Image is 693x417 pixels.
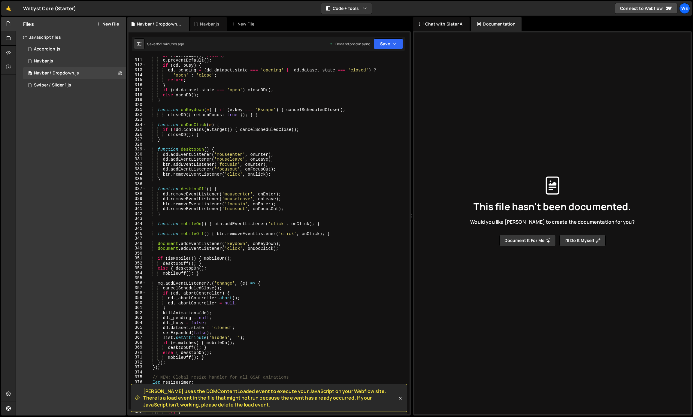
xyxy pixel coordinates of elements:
div: 313 [129,68,146,73]
div: 13702/48304.js [23,43,126,55]
div: 356 [129,281,146,286]
div: 365 [129,325,146,330]
div: 374 [129,370,146,375]
div: Documentation [471,17,522,31]
div: 331 [129,157,146,162]
div: 346 [129,231,146,236]
div: Navbar.js [34,59,53,64]
div: 340 [129,201,146,207]
div: 372 [129,360,146,365]
button: Document it for me [499,235,556,246]
div: 369 [129,345,146,350]
div: 316 [129,83,146,88]
div: 355 [129,276,146,281]
div: 52 minutes ago [158,41,184,47]
div: 375 [129,375,146,380]
div: Chat with Slater AI [413,17,470,31]
div: 314 [129,73,146,78]
div: Saved [147,41,184,47]
div: Javascript files [16,31,126,43]
div: 341 [129,206,146,211]
div: 377 [129,385,146,390]
div: 330 [129,152,146,157]
div: 326 [129,132,146,137]
div: 380 [129,400,146,405]
button: New File [96,22,119,26]
div: 359 [129,295,146,301]
div: 352 [129,261,146,266]
div: 337 [129,186,146,192]
div: 321 [129,107,146,112]
div: 378 [129,390,146,395]
div: New File [232,21,257,27]
div: 366 [129,330,146,335]
div: Navbar.js [200,21,219,27]
div: 379 [129,394,146,400]
div: 353 [129,266,146,271]
div: 373 [129,365,146,370]
div: 354 [129,271,146,276]
div: 335 [129,177,146,182]
div: Navbar / Dropdown.js [34,71,79,76]
div: 348 [129,241,146,246]
div: 319 [129,97,146,102]
div: 332 [129,162,146,167]
div: 333 [129,167,146,172]
div: 381 [129,404,146,409]
div: 358 [129,291,146,296]
div: 343 [129,216,146,221]
div: 347 [129,236,146,241]
span: [PERSON_NAME] uses the DOMContentLoaded event to execute your JavaScript on your Webflow site. Th... [143,388,397,408]
div: 315 [129,77,146,83]
div: 367 [129,335,146,340]
div: 318 [129,92,146,98]
div: 345 [129,226,146,231]
div: 361 [129,305,146,310]
div: Swiper / Slider 1.js [34,83,71,88]
div: 322 [129,112,146,117]
div: 360 [129,301,146,306]
div: 368 [129,340,146,345]
div: 329 [129,147,146,152]
div: 349 [129,246,146,251]
a: 🤙 [1,1,16,16]
button: Code + Tools [321,3,372,14]
button: Save [374,38,403,49]
div: 324 [129,122,146,127]
div: 364 [129,320,146,325]
span: This file hasn't been documented. [474,202,631,211]
div: Accordion.js [34,47,60,52]
div: 363 [129,315,146,320]
div: 13702/34592.js [23,79,126,91]
div: 323 [129,117,146,122]
a: Connect to Webflow [615,3,677,14]
button: I’ll do it myself [559,235,606,246]
div: Webyst Core (Starter) [23,5,76,12]
div: 351 [129,256,146,261]
div: 312 [129,63,146,68]
div: 327 [129,137,146,142]
div: 13702/48301.js [23,55,126,67]
div: 357 [129,286,146,291]
span: Would you like [PERSON_NAME] to create the documentation for you? [470,219,634,225]
div: 311 [129,58,146,63]
div: 339 [129,196,146,201]
a: We [679,3,690,14]
div: 334 [129,172,146,177]
div: 338 [129,192,146,197]
div: 371 [129,355,146,360]
div: 320 [129,102,146,107]
div: 328 [129,142,146,147]
div: 317 [129,87,146,92]
div: Navbar / Dropdown.js [137,21,182,27]
div: 344 [129,221,146,226]
div: 350 [129,251,146,256]
div: 336 [129,182,146,187]
div: 13702/48302.js [23,67,126,79]
div: Dev and prod in sync [329,41,370,47]
div: 370 [129,350,146,355]
div: 376 [129,380,146,385]
div: 382 [129,409,146,415]
div: 362 [129,310,146,316]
